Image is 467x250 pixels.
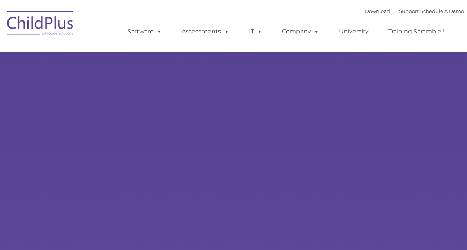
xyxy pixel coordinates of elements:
a: Software [120,24,169,39]
a: University [331,24,376,39]
a: Training Scramble!! [381,24,452,39]
a: Schedule A Demo [420,8,464,14]
a: Support [399,8,419,14]
font: | [365,8,464,14]
a: Assessments [174,24,237,39]
a: Company [275,24,327,39]
a: IT [241,24,270,39]
a: Download [365,8,390,14]
img: ChildPlus by Procare Solutions [3,6,78,43]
